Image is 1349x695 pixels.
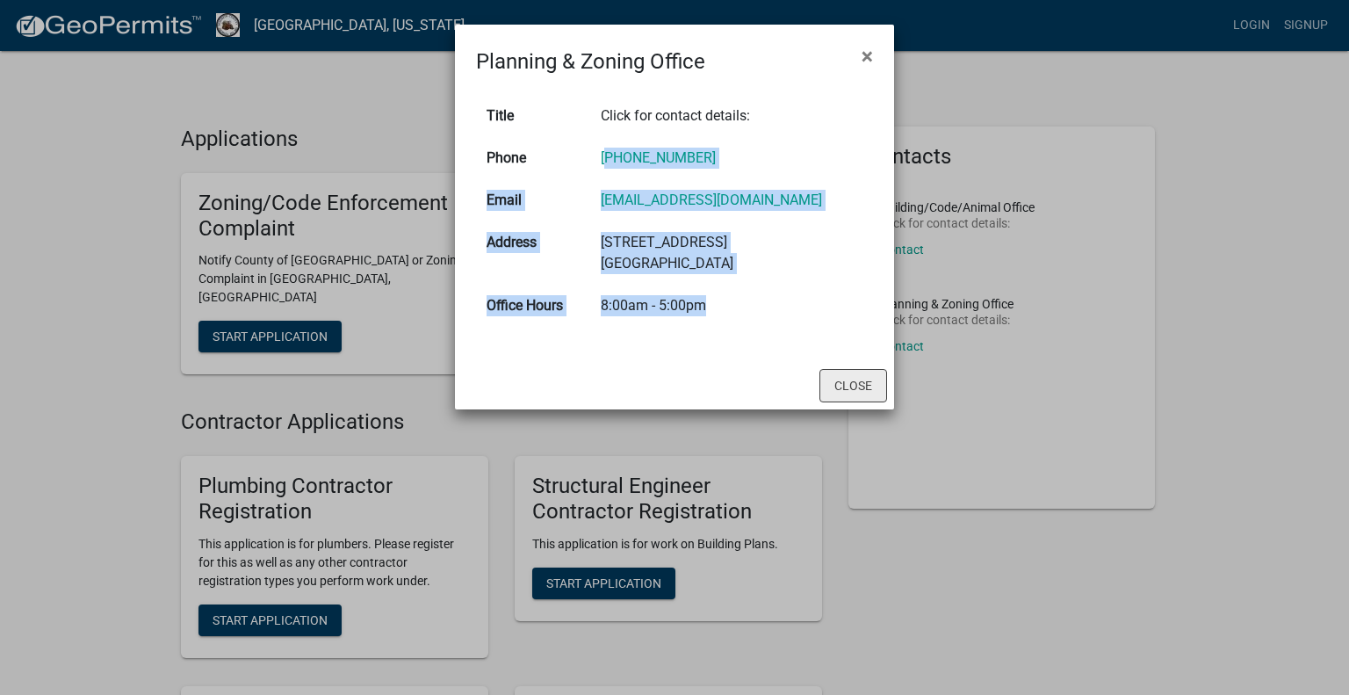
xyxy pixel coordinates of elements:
[862,44,873,69] span: ×
[476,179,590,221] th: Email
[476,95,590,137] th: Title
[601,192,822,208] a: [EMAIL_ADDRESS][DOMAIN_NAME]
[476,137,590,179] th: Phone
[819,369,887,402] button: Close
[848,32,887,81] button: Close
[590,95,873,137] td: Click for contact details:
[476,285,590,327] th: Office Hours
[601,149,716,166] a: [PHONE_NUMBER]
[476,221,590,285] th: Address
[590,221,873,285] td: [STREET_ADDRESS] [GEOGRAPHIC_DATA]
[476,46,705,77] h4: Planning & Zoning Office
[601,295,862,316] div: 8:00am - 5:00pm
